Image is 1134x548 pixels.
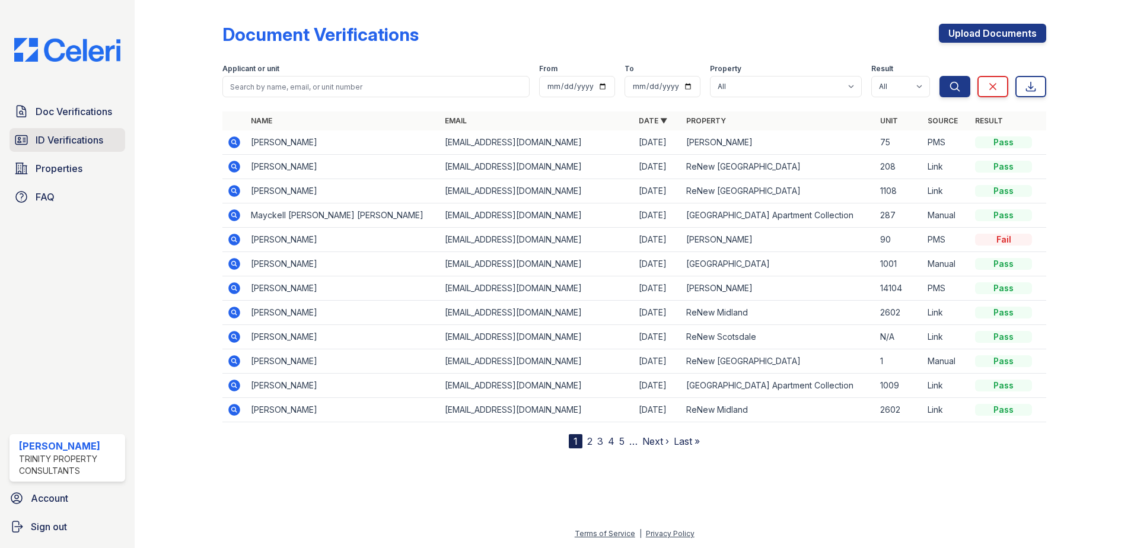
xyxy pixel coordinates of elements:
[875,252,923,276] td: 1001
[246,398,440,422] td: [PERSON_NAME]
[5,515,130,539] a: Sign out
[634,301,681,325] td: [DATE]
[246,252,440,276] td: [PERSON_NAME]
[880,116,898,125] a: Unit
[625,64,634,74] label: To
[31,491,68,505] span: Account
[646,529,695,538] a: Privacy Policy
[975,331,1032,343] div: Pass
[31,520,67,534] span: Sign out
[246,349,440,374] td: [PERSON_NAME]
[246,130,440,155] td: [PERSON_NAME]
[634,276,681,301] td: [DATE]
[923,228,970,252] td: PMS
[246,325,440,349] td: [PERSON_NAME]
[575,529,635,538] a: Terms of Service
[222,76,530,97] input: Search by name, email, or unit number
[975,258,1032,270] div: Pass
[681,228,875,252] td: [PERSON_NAME]
[681,301,875,325] td: ReNew Midland
[923,398,970,422] td: Link
[246,301,440,325] td: [PERSON_NAME]
[975,355,1032,367] div: Pass
[440,203,634,228] td: [EMAIL_ADDRESS][DOMAIN_NAME]
[440,301,634,325] td: [EMAIL_ADDRESS][DOMAIN_NAME]
[923,252,970,276] td: Manual
[923,325,970,349] td: Link
[36,133,103,147] span: ID Verifications
[681,155,875,179] td: ReNew [GEOGRAPHIC_DATA]
[923,179,970,203] td: Link
[246,155,440,179] td: [PERSON_NAME]
[36,190,55,204] span: FAQ
[5,38,130,62] img: CE_Logo_Blue-a8612792a0a2168367f1c8372b55b34899dd931a85d93a1a3d3e32e68fde9ad4.png
[634,325,681,349] td: [DATE]
[875,276,923,301] td: 14104
[975,234,1032,246] div: Fail
[440,276,634,301] td: [EMAIL_ADDRESS][DOMAIN_NAME]
[440,179,634,203] td: [EMAIL_ADDRESS][DOMAIN_NAME]
[569,434,582,448] div: 1
[440,398,634,422] td: [EMAIL_ADDRESS][DOMAIN_NAME]
[440,325,634,349] td: [EMAIL_ADDRESS][DOMAIN_NAME]
[875,398,923,422] td: 2602
[440,349,634,374] td: [EMAIL_ADDRESS][DOMAIN_NAME]
[19,453,120,477] div: Trinity Property Consultants
[875,179,923,203] td: 1108
[923,374,970,398] td: Link
[246,228,440,252] td: [PERSON_NAME]
[634,228,681,252] td: [DATE]
[975,307,1032,318] div: Pass
[939,24,1046,43] a: Upload Documents
[923,301,970,325] td: Link
[710,64,741,74] label: Property
[634,349,681,374] td: [DATE]
[975,161,1032,173] div: Pass
[246,276,440,301] td: [PERSON_NAME]
[923,155,970,179] td: Link
[246,179,440,203] td: [PERSON_NAME]
[440,155,634,179] td: [EMAIL_ADDRESS][DOMAIN_NAME]
[875,155,923,179] td: 208
[5,486,130,510] a: Account
[222,64,279,74] label: Applicant or unit
[597,435,603,447] a: 3
[928,116,958,125] a: Source
[923,130,970,155] td: PMS
[251,116,272,125] a: Name
[587,435,593,447] a: 2
[634,179,681,203] td: [DATE]
[875,349,923,374] td: 1
[36,104,112,119] span: Doc Verifications
[639,116,667,125] a: Date ▼
[634,155,681,179] td: [DATE]
[975,380,1032,391] div: Pass
[923,276,970,301] td: PMS
[246,203,440,228] td: Mayckell [PERSON_NAME] [PERSON_NAME]
[686,116,726,125] a: Property
[975,209,1032,221] div: Pass
[634,398,681,422] td: [DATE]
[440,252,634,276] td: [EMAIL_ADDRESS][DOMAIN_NAME]
[681,252,875,276] td: [GEOGRAPHIC_DATA]
[681,349,875,374] td: ReNew [GEOGRAPHIC_DATA]
[539,64,558,74] label: From
[923,203,970,228] td: Manual
[9,185,125,209] a: FAQ
[975,136,1032,148] div: Pass
[9,157,125,180] a: Properties
[642,435,669,447] a: Next ›
[440,228,634,252] td: [EMAIL_ADDRESS][DOMAIN_NAME]
[440,374,634,398] td: [EMAIL_ADDRESS][DOMAIN_NAME]
[19,439,120,453] div: [PERSON_NAME]
[875,203,923,228] td: 287
[445,116,467,125] a: Email
[681,130,875,155] td: [PERSON_NAME]
[875,325,923,349] td: N/A
[875,130,923,155] td: 75
[871,64,893,74] label: Result
[681,276,875,301] td: [PERSON_NAME]
[9,128,125,152] a: ID Verifications
[634,252,681,276] td: [DATE]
